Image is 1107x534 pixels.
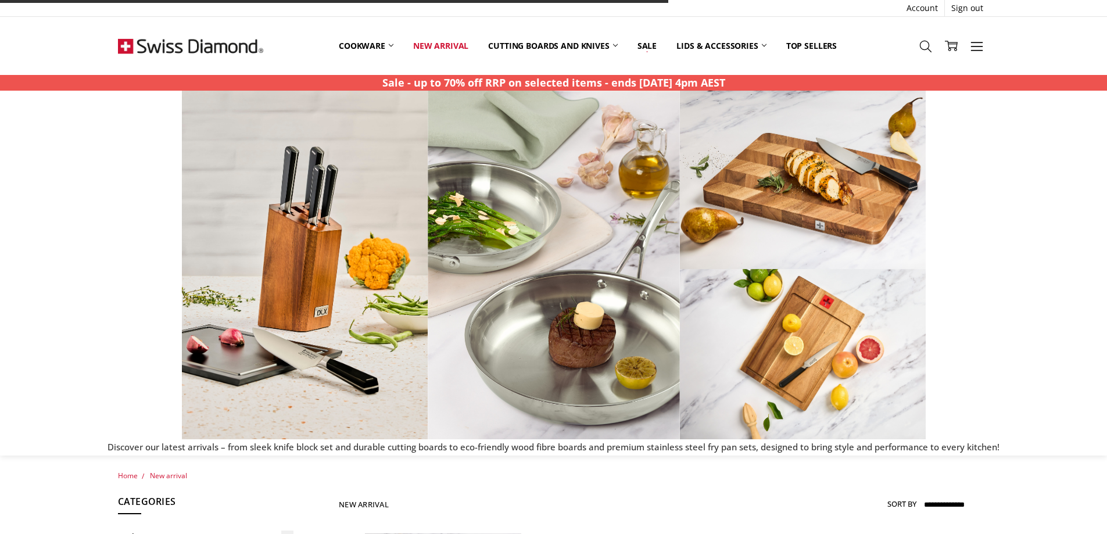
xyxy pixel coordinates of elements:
h5: Categories [118,494,293,514]
label: Sort By [887,494,916,513]
h1: New arrival [339,500,389,509]
a: Home [118,471,138,481]
strong: Sale - up to 70% off RRP on selected items - ends [DATE] 4pm AEST [382,76,725,89]
a: New arrival [403,33,478,59]
a: Lids & Accessories [667,33,776,59]
a: New arrival [150,471,187,481]
a: Cutting boards and knives [478,33,628,59]
a: Sale [628,33,667,59]
p: Discover our latest arrivals – from sleek knife block set and durable cutting boards to eco-frien... [108,440,999,454]
img: Free Shipping On Every Order [118,17,263,75]
a: Top Sellers [776,33,847,59]
a: Cookware [329,33,403,59]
